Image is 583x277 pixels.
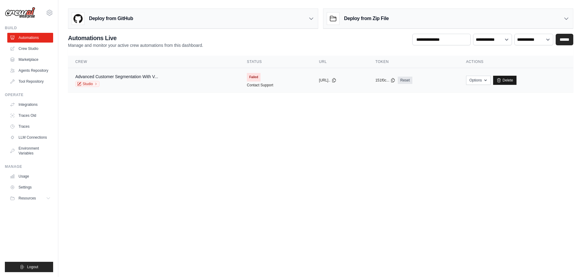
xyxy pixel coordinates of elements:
[247,83,273,88] a: Contact Support
[7,133,53,142] a: LLM Connections
[7,171,53,181] a: Usage
[5,92,53,97] div: Operate
[7,144,53,158] a: Environment Variables
[553,248,583,277] iframe: Chat Widget
[5,7,35,19] img: Logo
[7,100,53,109] a: Integrations
[312,56,368,68] th: URL
[459,56,573,68] th: Actions
[7,66,53,75] a: Agents Repository
[240,56,312,68] th: Status
[7,55,53,64] a: Marketplace
[72,12,84,25] img: GitHub Logo
[7,33,53,43] a: Automations
[375,78,395,83] button: 151f0c...
[466,76,491,85] button: Options
[5,26,53,30] div: Build
[247,73,261,81] span: Failed
[368,56,459,68] th: Token
[344,15,389,22] h3: Deploy from Zip File
[68,34,203,42] h2: Automations Live
[7,193,53,203] button: Resources
[5,164,53,169] div: Manage
[75,81,100,87] a: Studio
[398,77,412,84] a: Reset
[19,196,36,201] span: Resources
[27,265,38,269] span: Logout
[7,182,53,192] a: Settings
[68,56,240,68] th: Crew
[75,74,158,79] a: Advanced Customer Segmentation With V...
[7,77,53,86] a: Tool Repository
[7,44,53,54] a: Crew Studio
[7,111,53,120] a: Traces Old
[5,262,53,272] button: Logout
[493,76,517,85] a: Delete
[89,15,133,22] h3: Deploy from GitHub
[7,122,53,131] a: Traces
[68,42,203,48] p: Manage and monitor your active crew automations from this dashboard.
